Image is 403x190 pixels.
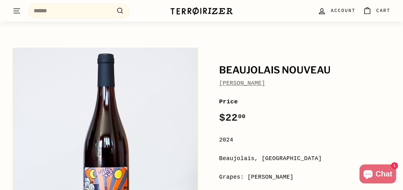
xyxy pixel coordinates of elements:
[219,173,390,182] div: Grapes: [PERSON_NAME]
[219,80,265,86] a: [PERSON_NAME]
[376,7,390,14] span: Cart
[219,112,246,124] span: $22
[238,113,246,120] sup: 00
[359,2,394,20] a: Cart
[331,7,355,14] span: Account
[219,97,390,107] label: Price
[219,135,390,145] div: 2024
[219,154,390,163] div: Beaujolais, [GEOGRAPHIC_DATA]
[219,65,390,76] h1: Beaujolais Nouveau
[314,2,359,20] a: Account
[358,164,398,185] inbox-online-store-chat: Shopify online store chat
